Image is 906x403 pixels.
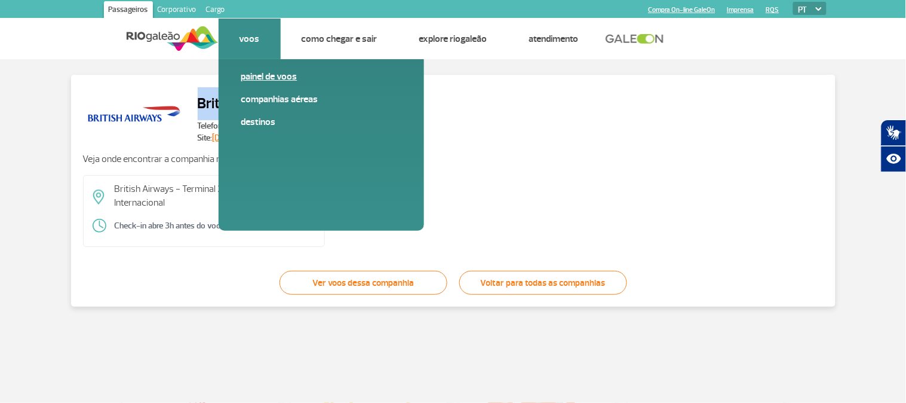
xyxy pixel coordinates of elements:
[83,152,824,166] p: Veja onde encontrar a companhia no aeroporto:
[201,1,230,20] a: Cargo
[881,120,906,172] div: Plugin de acessibilidade da Hand Talk.
[213,133,294,143] a: [DOMAIN_NAME][URL]
[239,33,260,45] a: Voos
[280,271,447,295] a: Ver voos dessa companhia
[727,6,754,14] a: Imprensa
[766,6,779,14] a: RQS
[115,220,222,232] span: Check-in abre 3h antes do voo
[241,93,401,106] a: Companhias Aéreas
[302,33,377,45] a: Como chegar e sair
[198,132,303,144] span: Site:
[115,182,315,209] p: British Airways - Terminal 2 - Piso 2 – Embarque Internacional
[459,271,627,295] a: Voltar para todas as companhias
[419,33,487,45] a: Explore RIOgaleão
[881,120,906,146] button: Abrir tradutor de língua de sinais.
[649,6,715,14] a: Compra On-line GaleOn
[83,87,186,144] img: British Airways
[198,120,303,132] span: Telefones: [PHONE_NUMBER]
[881,146,906,172] button: Abrir recursos assistivos.
[241,70,401,83] a: Painel de voos
[241,115,401,129] a: Destinos
[198,87,303,120] h2: British Airways
[104,1,153,20] a: Passageiros
[153,1,201,20] a: Corporativo
[529,33,579,45] a: Atendimento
